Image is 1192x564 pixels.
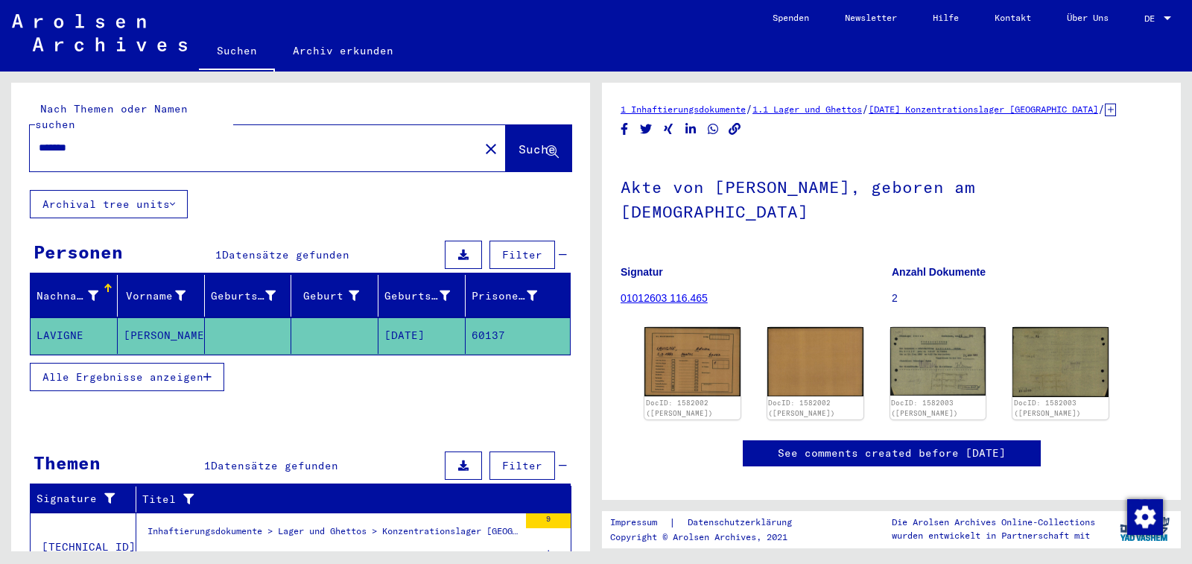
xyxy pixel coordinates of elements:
[519,142,556,156] span: Suche
[211,459,338,472] span: Datensätze gefunden
[892,291,1162,306] p: 2
[472,288,537,304] div: Prisoner #
[291,275,378,317] mat-header-cell: Geburt‏
[215,248,222,262] span: 1
[892,266,986,278] b: Anzahl Dokumente
[31,317,118,354] mat-cell: LAVIGNE
[37,491,124,507] div: Signature
[778,446,1006,461] a: See comments created before [DATE]
[891,399,958,417] a: DocID: 1582003 ([PERSON_NAME])
[610,530,810,544] p: Copyright © Arolsen Archives, 2021
[502,459,542,472] span: Filter
[526,513,571,528] div: 9
[142,487,557,511] div: Titel
[34,238,123,265] div: Personen
[768,399,835,417] a: DocID: 1582002 ([PERSON_NAME])
[646,399,713,417] a: DocID: 1582002 ([PERSON_NAME])
[683,120,699,139] button: Share on LinkedIn
[1012,327,1109,396] img: 002.jpg
[1144,13,1161,24] span: DE
[37,288,98,304] div: Nachname
[118,317,205,354] mat-cell: [PERSON_NAME]
[676,515,810,530] a: Datenschutzerklärung
[466,317,570,354] mat-cell: 60137
[204,459,211,472] span: 1
[638,120,654,139] button: Share on Twitter
[661,120,676,139] button: Share on Xing
[1014,399,1081,417] a: DocID: 1582003 ([PERSON_NAME])
[211,288,276,304] div: Geburtsname
[35,102,188,131] mat-label: Nach Themen oder Namen suchen
[34,449,101,476] div: Themen
[489,451,555,480] button: Filter
[706,120,721,139] button: Share on WhatsApp
[148,548,503,563] div: Akte von [PERSON_NAME], geboren am [DEMOGRAPHIC_DATA]
[124,288,186,304] div: Vorname
[621,153,1162,243] h1: Akte von [PERSON_NAME], geboren am [DEMOGRAPHIC_DATA]
[890,327,986,396] img: 001.jpg
[472,284,556,308] div: Prisoner #
[466,275,570,317] mat-header-cell: Prisoner #
[297,288,359,304] div: Geburt‏
[482,140,500,158] mat-icon: close
[1127,499,1163,535] img: Zustimmung ändern
[621,266,663,278] b: Signatur
[746,102,752,115] span: /
[617,120,633,139] button: Share on Facebook
[378,275,466,317] mat-header-cell: Geburtsdatum
[205,275,292,317] mat-header-cell: Geburtsname
[31,275,118,317] mat-header-cell: Nachname
[222,248,349,262] span: Datensätze gefunden
[30,363,224,391] button: Alle Ergebnisse anzeigen
[610,515,810,530] div: |
[30,190,188,218] button: Archival tree units
[275,33,411,69] a: Archiv erkunden
[489,241,555,269] button: Filter
[142,492,542,507] div: Titel
[869,104,1098,115] a: [DATE] Konzentrationslager [GEOGRAPHIC_DATA]
[644,327,741,396] img: 001.jpg
[610,515,669,530] a: Impressum
[506,125,571,171] button: Suche
[1098,102,1105,115] span: /
[767,327,863,396] img: 002.jpg
[862,102,869,115] span: /
[476,133,506,163] button: Clear
[12,14,187,51] img: Arolsen_neg.svg
[892,516,1095,529] p: Die Arolsen Archives Online-Collections
[727,120,743,139] button: Copy link
[199,33,275,72] a: Suchen
[148,525,519,545] div: Inhaftierungsdokumente > Lager und Ghettos > Konzentrationslager [GEOGRAPHIC_DATA] > Individuelle...
[37,487,139,511] div: Signature
[37,284,117,308] div: Nachname
[384,284,469,308] div: Geburtsdatum
[384,288,450,304] div: Geburtsdatum
[752,104,862,115] a: 1.1 Lager und Ghettos
[621,104,746,115] a: 1 Inhaftierungsdokumente
[124,284,204,308] div: Vorname
[378,317,466,354] mat-cell: [DATE]
[1117,510,1173,548] img: yv_logo.png
[621,292,708,304] a: 01012603 116.465
[502,248,542,262] span: Filter
[118,275,205,317] mat-header-cell: Vorname
[42,370,203,384] span: Alle Ergebnisse anzeigen
[1126,498,1162,534] div: Zustimmung ändern
[297,284,378,308] div: Geburt‏
[211,284,295,308] div: Geburtsname
[892,529,1095,542] p: wurden entwickelt in Partnerschaft mit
